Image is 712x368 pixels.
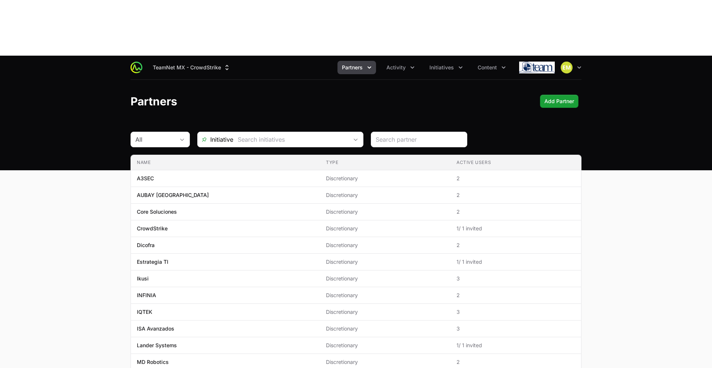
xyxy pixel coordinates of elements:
[148,61,235,74] button: TeamNet MX - CrowdStrike
[456,208,575,216] span: 2
[198,135,233,144] span: Initiative
[326,241,445,249] span: Discretionary
[425,61,467,74] button: Initiatives
[425,61,467,74] div: Initiatives menu
[137,325,174,332] p: ISA Avanzados
[137,225,168,232] p: CrowdStrike
[456,342,575,349] span: 1 / 1 invited
[131,62,142,73] img: ActivitySource
[456,258,575,266] span: 1 / 1 invited
[456,275,575,282] span: 3
[142,61,510,74] div: Main navigation
[456,241,575,249] span: 2
[451,155,581,170] th: Active Users
[326,325,445,332] span: Discretionary
[348,132,363,147] div: Open
[456,308,575,316] span: 3
[386,64,406,71] span: Activity
[326,275,445,282] span: Discretionary
[342,64,363,71] span: Partners
[137,258,168,266] p: Estrategia TI
[429,64,454,71] span: Initiatives
[337,61,376,74] div: Partners menu
[320,155,451,170] th: Type
[137,191,209,199] p: AUBAY [GEOGRAPHIC_DATA]
[326,208,445,216] span: Discretionary
[135,135,175,144] div: All
[478,64,497,71] span: Content
[326,175,445,182] span: Discretionary
[540,95,578,108] button: Add Partner
[137,292,156,299] p: INFINIA
[326,225,445,232] span: Discretionary
[456,175,575,182] span: 2
[456,191,575,199] span: 2
[376,135,462,144] input: Search partner
[137,358,169,366] p: MD Robotics
[519,60,555,75] img: TeamNet MX
[233,132,348,147] input: Search initiatives
[137,175,154,182] p: A3SEC
[540,95,578,108] div: Primary actions
[473,61,510,74] button: Content
[137,275,149,282] p: Ikusi
[326,308,445,316] span: Discretionary
[137,241,155,249] p: Dicofra
[326,358,445,366] span: Discretionary
[137,342,177,349] p: Lander Systems
[326,258,445,266] span: Discretionary
[456,292,575,299] span: 2
[473,61,510,74] div: Content menu
[337,61,376,74] button: Partners
[131,155,320,170] th: Name
[456,358,575,366] span: 2
[382,61,419,74] button: Activity
[456,325,575,332] span: 3
[137,308,152,316] p: IQTEK
[131,132,189,147] button: All
[456,225,575,232] span: 1 / 1 invited
[326,342,445,349] span: Discretionary
[326,191,445,199] span: Discretionary
[148,61,235,74] div: Supplier switch menu
[137,208,177,216] p: Core Soluciones
[326,292,445,299] span: Discretionary
[544,97,574,106] span: Add Partner
[131,95,177,108] h1: Partners
[561,62,573,73] img: Eric Mingus
[382,61,419,74] div: Activity menu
